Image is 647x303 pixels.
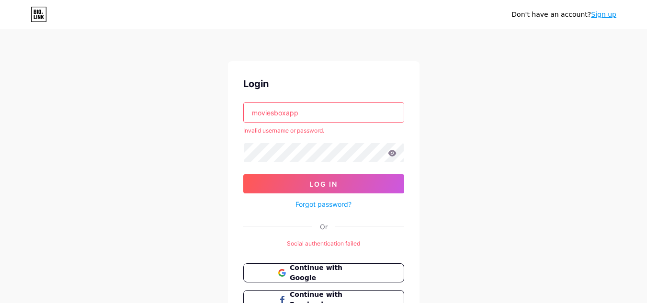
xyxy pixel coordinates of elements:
button: Continue with Google [243,263,404,282]
div: Or [320,222,328,232]
a: Sign up [591,11,616,18]
span: Log In [309,180,338,188]
div: Invalid username or password. [243,126,404,135]
div: Don't have an account? [511,10,616,20]
span: Continue with Google [290,263,369,283]
div: Login [243,77,404,91]
div: Social authentication failed [243,239,404,248]
button: Log In [243,174,404,193]
input: Username [244,103,404,122]
a: Forgot password? [295,199,352,209]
